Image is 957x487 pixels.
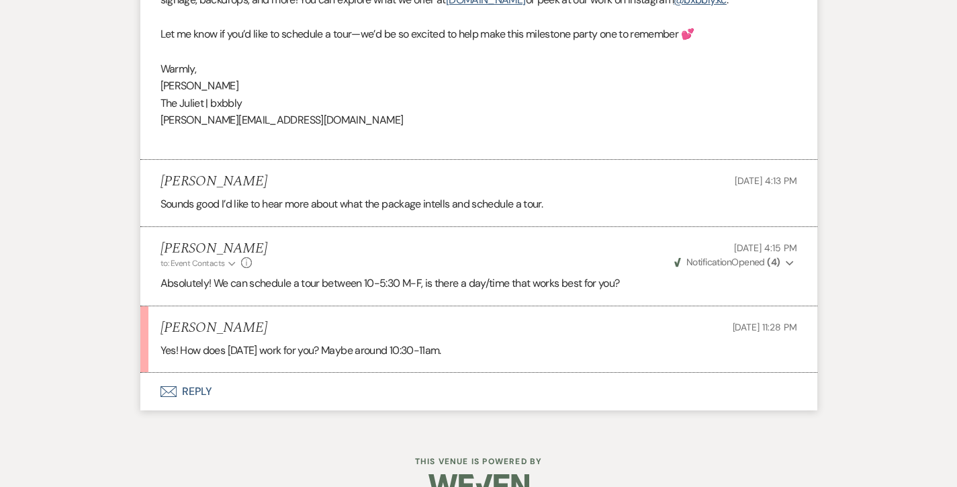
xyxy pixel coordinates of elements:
p: Sounds good I’d like to hear more about what the package intells and schedule a tour. [161,195,797,213]
p: [PERSON_NAME] [161,77,797,95]
span: Opened [674,256,780,268]
button: NotificationOpened (4) [672,255,797,269]
span: [DATE] 11:28 PM [733,321,797,333]
button: Reply [140,373,817,410]
p: Let me know if you’d like to schedule a tour—we’d be so excited to help make this milestone party... [161,26,797,43]
p: [PERSON_NAME][EMAIL_ADDRESS][DOMAIN_NAME] [161,112,797,129]
p: Absolutely! We can schedule a tour between 10-5:30 M-F, is there a day/time that works best for you? [161,275,797,292]
button: to: Event Contacts [161,257,238,269]
h5: [PERSON_NAME] [161,240,267,257]
span: [DATE] 4:15 PM [734,242,796,254]
p: Yes! How does [DATE] work for you? Maybe around 10:30-11am. [161,342,797,359]
strong: ( 4 ) [767,256,780,268]
span: to: Event Contacts [161,258,225,269]
p: The Juliet | bxbbly [161,95,797,112]
h5: [PERSON_NAME] [161,173,267,190]
span: Notification [686,256,731,268]
span: [DATE] 4:13 PM [735,175,796,187]
p: Warmly, [161,60,797,78]
h5: [PERSON_NAME] [161,320,267,337]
